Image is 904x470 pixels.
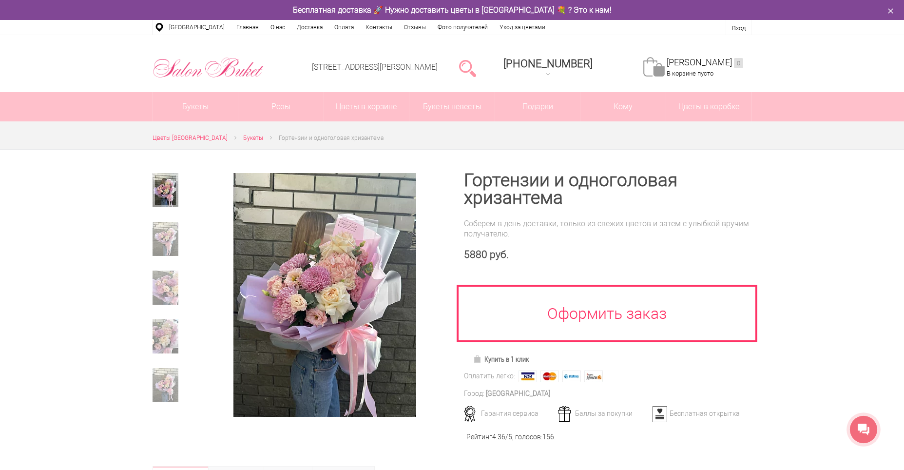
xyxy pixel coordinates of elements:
[328,20,360,35] a: Оплата
[486,389,550,399] div: [GEOGRAPHIC_DATA]
[233,173,416,417] img: Гортензии и одноголовая хризантема
[291,20,328,35] a: Доставка
[461,409,557,418] div: Гарантия сервиса
[464,218,752,239] div: Соберем в день доставки, только из свежих цветов и затем с улыбкой вручим получателю.
[432,20,494,35] a: Фото получателей
[153,55,264,80] img: Цветы Нижний Новгород
[464,371,515,381] div: Оплатить легко:
[409,92,495,121] a: Букеты невесты
[243,135,263,141] span: Букеты
[492,433,505,441] span: 4.36
[457,285,758,342] a: Оформить заказ
[666,92,751,121] a: Цветы в коробке
[466,432,556,442] div: Рейтинг /5, голосов: .
[519,371,537,382] img: Visa
[580,92,666,121] span: Кому
[555,409,651,418] div: Баллы за покупки
[734,58,743,68] ins: 0
[360,20,398,35] a: Контакты
[464,172,752,207] h1: Гортензии и одноголовая хризантема
[732,24,746,32] a: Вход
[667,57,743,68] a: [PERSON_NAME]
[495,92,580,121] a: Подарки
[398,20,432,35] a: Отзывы
[163,20,231,35] a: [GEOGRAPHIC_DATA]
[153,135,228,141] span: Цветы [GEOGRAPHIC_DATA]
[153,92,238,121] a: Букеты
[540,371,559,382] img: MasterCard
[469,352,534,366] a: Купить в 1 клик
[265,20,291,35] a: О нас
[324,92,409,121] a: Цветы в корзине
[464,249,752,261] div: 5880 руб.
[243,133,263,143] a: Букеты
[464,389,484,399] div: Город:
[498,54,598,82] a: [PHONE_NUMBER]
[494,20,551,35] a: Уход за цветами
[279,135,384,141] span: Гортензии и одноголовая хризантема
[503,58,593,70] span: [PHONE_NUMBER]
[542,433,554,441] span: 156
[584,371,603,382] img: Яндекс Деньги
[667,70,713,77] span: В корзине пусто
[473,355,484,363] img: Купить в 1 клик
[238,92,324,121] a: Розы
[649,409,745,418] div: Бесплатная открытка
[145,5,759,15] div: Бесплатная доставка 🚀 Нужно доставить цветы в [GEOGRAPHIC_DATA] 💐 ? Это к нам!
[231,20,265,35] a: Главная
[312,62,438,72] a: [STREET_ADDRESS][PERSON_NAME]
[562,371,581,382] img: Webmoney
[153,133,228,143] a: Цветы [GEOGRAPHIC_DATA]
[209,173,441,417] a: Увеличить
